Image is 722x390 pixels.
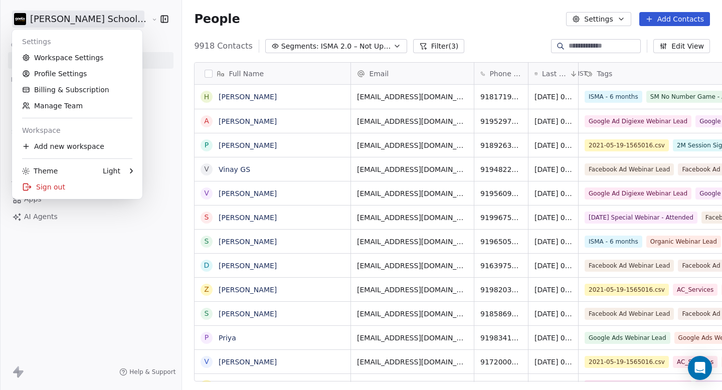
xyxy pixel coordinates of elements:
[16,66,138,82] a: Profile Settings
[16,50,138,66] a: Workspace Settings
[16,179,138,195] div: Sign out
[103,166,120,176] div: Light
[16,122,138,138] div: Workspace
[16,82,138,98] a: Billing & Subscription
[16,34,138,50] div: Settings
[16,98,138,114] a: Manage Team
[22,166,58,176] div: Theme
[16,138,138,154] div: Add new workspace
